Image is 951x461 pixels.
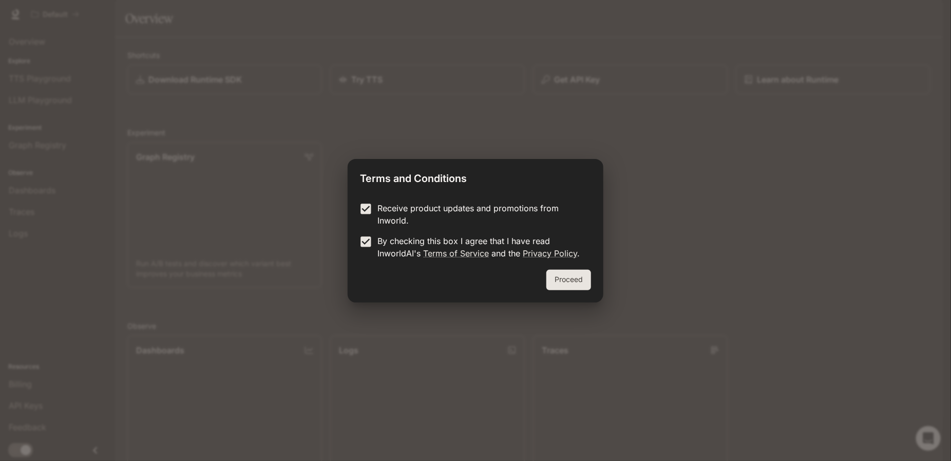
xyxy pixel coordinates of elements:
a: Terms of Service [423,248,489,258]
iframe: Intercom live chat [916,426,941,451]
h2: Terms and Conditions [348,159,603,194]
p: Receive product updates and promotions from Inworld. [377,202,583,227]
p: By checking this box I agree that I have read InworldAI's and the . [377,235,583,259]
a: Privacy Policy [523,248,577,258]
button: Proceed [546,270,591,290]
